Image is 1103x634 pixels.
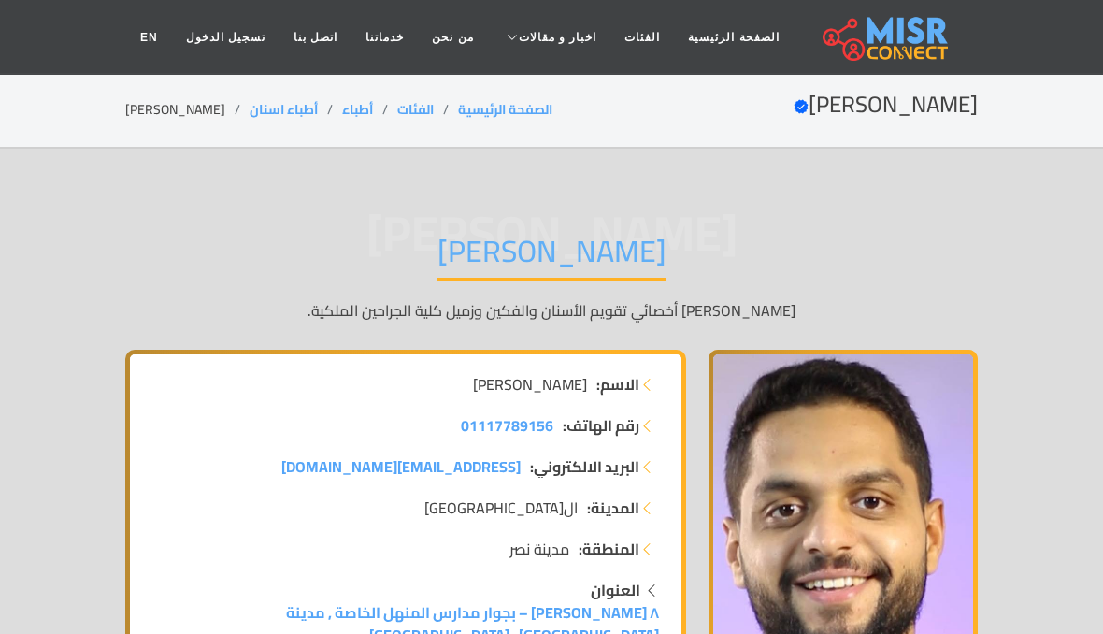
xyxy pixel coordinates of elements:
img: main.misr_connect [823,14,948,61]
a: خدماتنا [351,20,418,55]
span: اخبار و مقالات [519,29,597,46]
strong: الاسم: [596,373,639,396]
a: تسجيل الدخول [172,20,279,55]
span: [PERSON_NAME] [473,373,587,396]
a: اتصل بنا [279,20,351,55]
strong: المنطقة: [579,538,639,560]
a: الفئات [610,20,674,55]
a: الصفحة الرئيسية [674,20,793,55]
p: [PERSON_NAME] أخصائي تقويم الأسنان والفكين وزميل كلية الجراحين الملكية. [125,299,978,322]
a: الصفحة الرئيسية [458,97,552,122]
a: أطباء اسنان [250,97,318,122]
a: الفئات [397,97,434,122]
strong: العنوان [591,576,640,604]
a: EN [126,20,172,55]
a: [EMAIL_ADDRESS][DOMAIN_NAME] [281,455,521,478]
span: ال[GEOGRAPHIC_DATA] [424,497,578,519]
span: مدينة نصر [509,538,569,560]
h2: [PERSON_NAME] [794,92,978,119]
a: من نحن [418,20,487,55]
h1: [PERSON_NAME] [437,233,666,281]
strong: البريد الالكتروني: [530,455,639,478]
li: [PERSON_NAME] [125,100,250,120]
span: [EMAIL_ADDRESS][DOMAIN_NAME] [281,453,521,481]
a: أطباء [342,97,373,122]
strong: المدينة: [587,497,639,519]
svg: Verified account [794,99,809,114]
strong: رقم الهاتف: [563,414,639,437]
a: 01117789156 [461,414,553,437]
span: 01117789156 [461,411,553,439]
a: اخبار و مقالات [488,20,611,55]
